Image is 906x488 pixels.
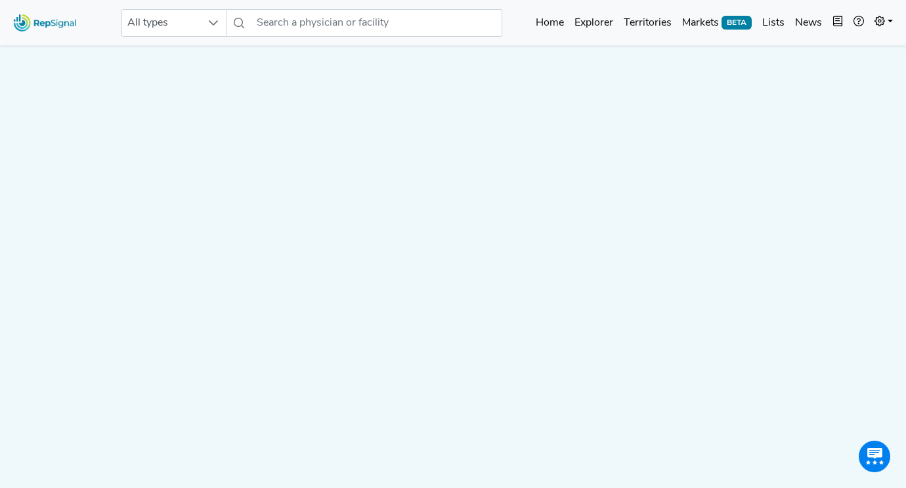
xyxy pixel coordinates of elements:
[827,10,848,36] button: Intel Book
[618,10,677,36] a: Territories
[757,10,790,36] a: Lists
[251,9,502,37] input: Search a physician or facility
[722,16,752,29] span: BETA
[677,10,757,36] a: MarketsBETA
[530,10,569,36] a: Home
[569,10,618,36] a: Explorer
[122,10,201,36] span: All types
[790,10,827,36] a: News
